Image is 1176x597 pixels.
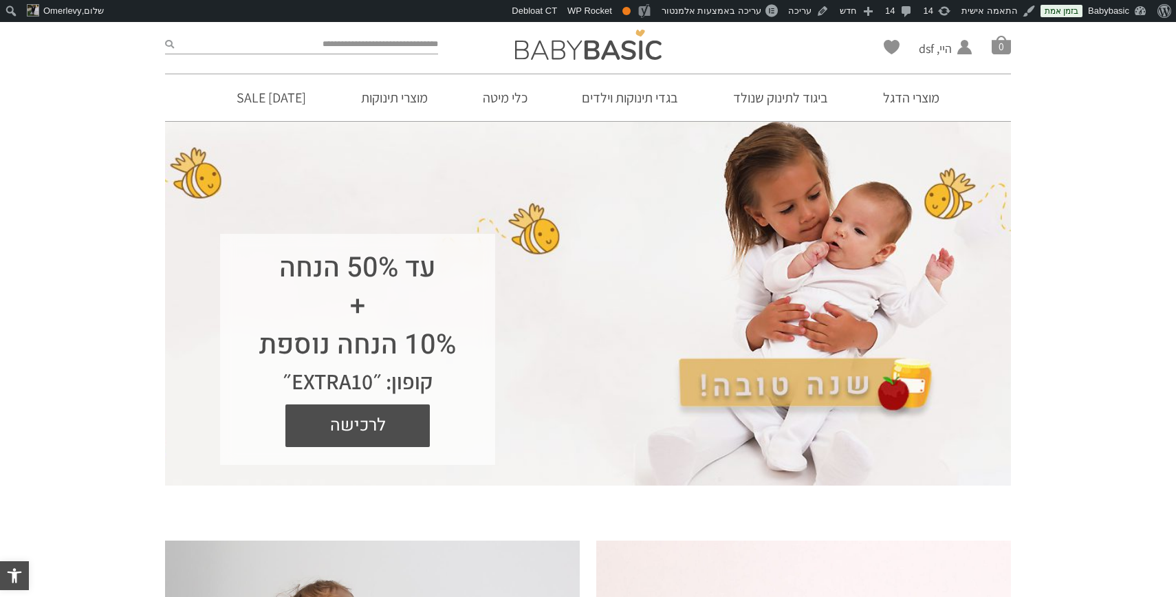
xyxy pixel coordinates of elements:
a: Wishlist [884,40,900,54]
a: ביגוד לתינוק שנולד [712,74,849,121]
div: קופון: ״EXTRA10״ [248,365,468,398]
a: בזמן אמת [1041,5,1082,17]
a: מוצרי הדגל [862,74,960,121]
span: Wishlist [884,40,900,59]
span: Omerlevy [43,6,82,16]
span: סל קניות [992,35,1011,54]
a: לרכישה [285,404,430,447]
span: עריכה באמצעות אלמנטור [662,6,761,16]
a: סל קניות0 [992,35,1011,54]
span: החשבון שלי [919,57,952,74]
span: לרכישה [296,404,420,447]
a: [DATE] SALE [216,74,327,121]
a: בגדי תינוקות וילדים [561,74,699,121]
h1: עד 50% הנחה + 10% הנחה נוספת [248,249,468,365]
div: תקין [622,7,631,15]
img: Baby Basic בגדי תינוקות וילדים אונליין [515,30,662,60]
a: כלי מיטה [462,74,548,121]
a: מוצרי תינוקות [340,74,448,121]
